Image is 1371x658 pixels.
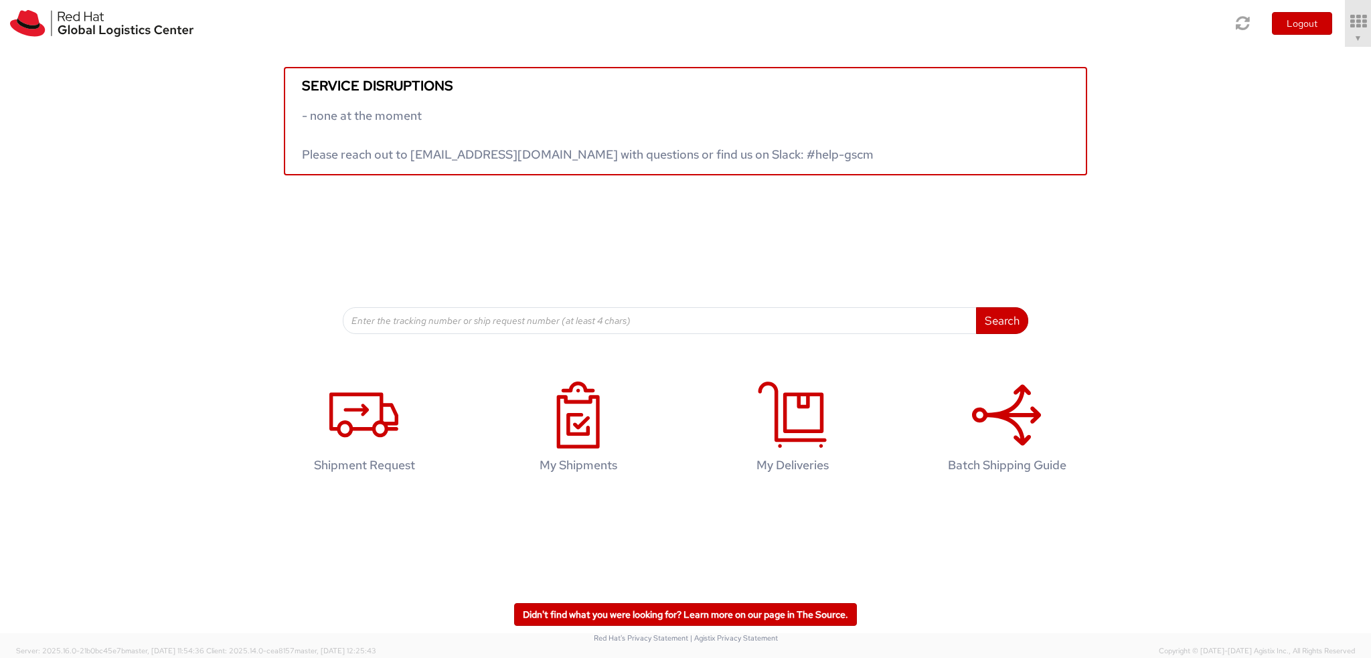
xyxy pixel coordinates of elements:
button: Logout [1272,12,1332,35]
a: Service disruptions - none at the moment Please reach out to [EMAIL_ADDRESS][DOMAIN_NAME] with qu... [284,67,1087,175]
h4: Batch Shipping Guide [920,459,1093,472]
span: Client: 2025.14.0-cea8157 [206,646,376,655]
button: Search [976,307,1028,334]
h4: My Deliveries [706,459,879,472]
h4: My Shipments [492,459,665,472]
h5: Service disruptions [302,78,1069,93]
a: Shipment Request [264,367,465,493]
span: master, [DATE] 11:54:36 [125,646,204,655]
a: My Deliveries [692,367,893,493]
a: Didn't find what you were looking for? Learn more on our page in The Source. [514,603,857,626]
span: Copyright © [DATE]-[DATE] Agistix Inc., All Rights Reserved [1159,646,1355,657]
a: Batch Shipping Guide [906,367,1107,493]
span: master, [DATE] 12:25:43 [295,646,376,655]
a: | Agistix Privacy Statement [690,633,778,643]
img: rh-logistics-00dfa346123c4ec078e1.svg [10,10,193,37]
input: Enter the tracking number or ship request number (at least 4 chars) [343,307,977,334]
a: Red Hat's Privacy Statement [594,633,688,643]
a: My Shipments [478,367,679,493]
span: Server: 2025.16.0-21b0bc45e7b [16,646,204,655]
h4: Shipment Request [278,459,451,472]
span: ▼ [1354,33,1362,44]
span: - none at the moment Please reach out to [EMAIL_ADDRESS][DOMAIN_NAME] with questions or find us o... [302,108,874,162]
